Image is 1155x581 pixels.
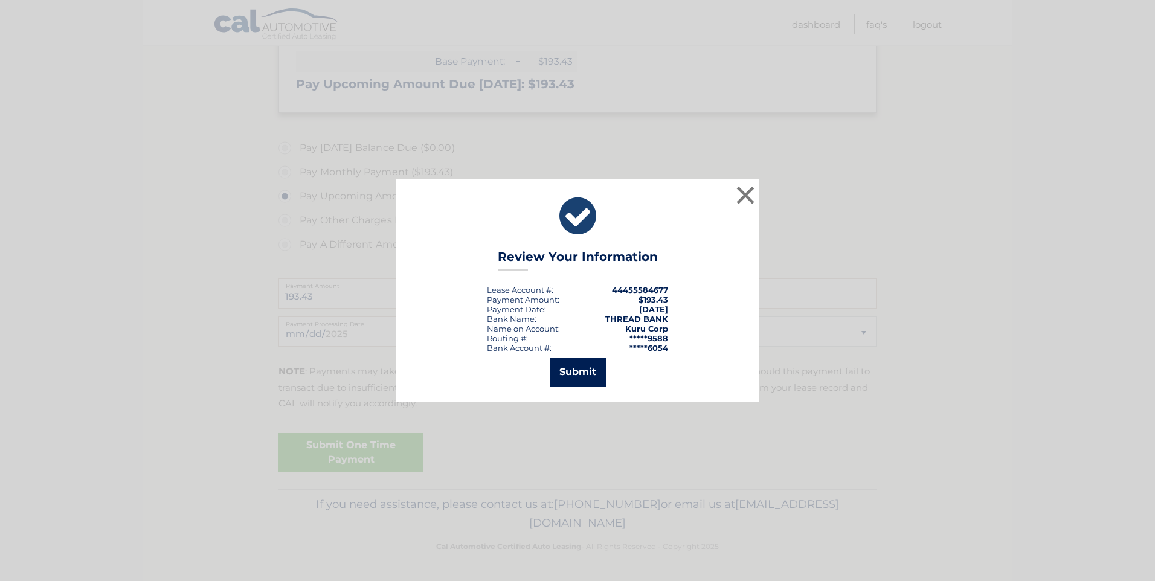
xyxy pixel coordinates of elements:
span: [DATE] [639,304,668,314]
div: : [487,304,546,314]
div: Routing #: [487,333,528,343]
button: × [733,183,758,207]
h3: Review Your Information [498,249,658,271]
div: Lease Account #: [487,285,553,295]
strong: THREAD BANK [605,314,668,324]
button: Submit [550,358,606,387]
div: Payment Amount: [487,295,559,304]
strong: 44455584677 [612,285,668,295]
span: $193.43 [639,295,668,304]
div: Bank Account #: [487,343,552,353]
div: Name on Account: [487,324,560,333]
span: Payment Date [487,304,544,314]
strong: Kuru Corp [625,324,668,333]
div: Bank Name: [487,314,536,324]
